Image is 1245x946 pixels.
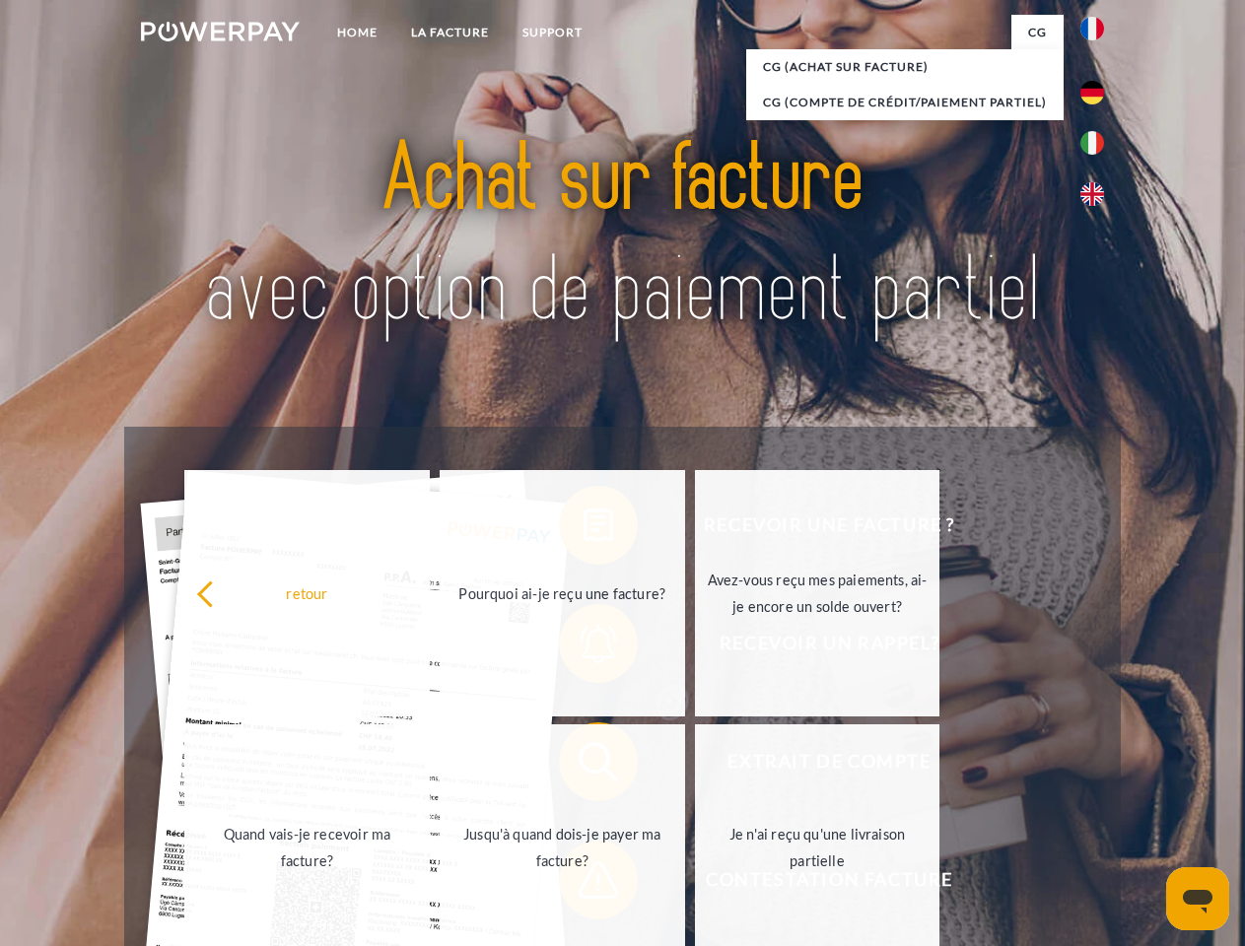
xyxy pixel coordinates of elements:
img: title-powerpay_fr.svg [188,95,1057,377]
img: de [1080,81,1104,104]
a: Avez-vous reçu mes paiements, ai-je encore un solde ouvert? [695,470,940,716]
a: CG (achat sur facture) [746,49,1064,85]
a: CG (Compte de crédit/paiement partiel) [746,85,1064,120]
div: Je n'ai reçu qu'une livraison partielle [707,821,929,874]
img: en [1080,182,1104,206]
div: Avez-vous reçu mes paiements, ai-je encore un solde ouvert? [707,567,929,620]
div: Jusqu'à quand dois-je payer ma facture? [451,821,673,874]
a: LA FACTURE [394,15,506,50]
iframe: Bouton de lancement de la fenêtre de messagerie [1166,867,1229,930]
div: retour [196,579,418,606]
div: Quand vais-je recevoir ma facture? [196,821,418,874]
a: Support [506,15,599,50]
img: logo-powerpay-white.svg [141,22,300,41]
a: CG [1011,15,1064,50]
div: Pourquoi ai-je reçu une facture? [451,579,673,606]
a: Home [320,15,394,50]
img: fr [1080,17,1104,40]
img: it [1080,131,1104,155]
